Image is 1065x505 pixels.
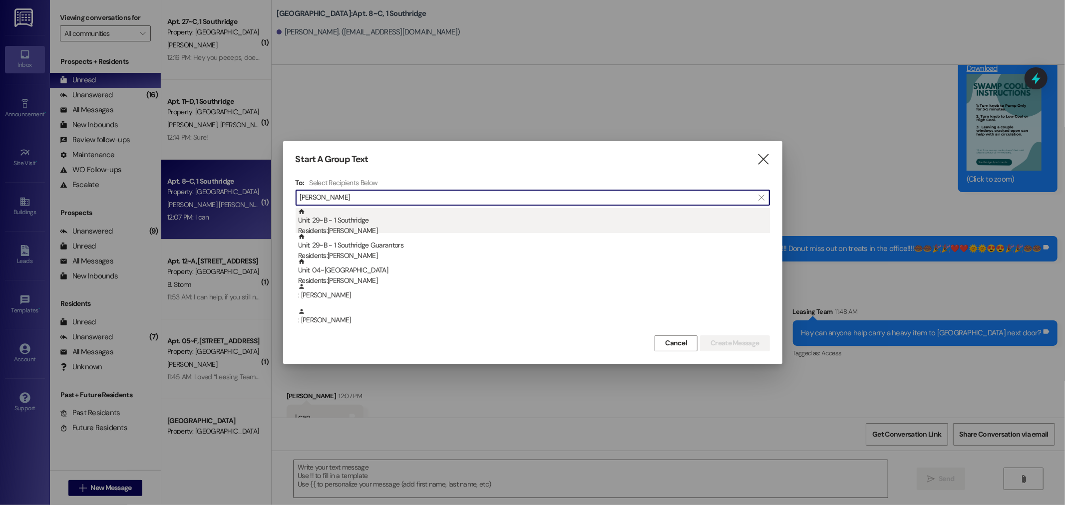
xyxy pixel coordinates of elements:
div: Unit: 29~B - 1 Southridge [298,208,770,237]
div: : [PERSON_NAME] [296,308,770,333]
input: Search for any contact or apartment [300,191,753,205]
i:  [758,194,764,202]
div: Residents: [PERSON_NAME] [298,275,770,286]
div: : [PERSON_NAME] [298,308,770,325]
h4: Select Recipients Below [309,178,377,187]
div: Residents: [PERSON_NAME] [298,251,770,261]
span: Create Message [710,338,759,348]
h3: To: [296,178,305,187]
div: : [PERSON_NAME] [298,283,770,300]
div: Unit: 04~[GEOGRAPHIC_DATA] [298,258,770,286]
button: Clear text [753,190,769,205]
div: Unit: 04~[GEOGRAPHIC_DATA]Residents:[PERSON_NAME] [296,258,770,283]
div: Unit: 29~B - 1 SouthridgeResidents:[PERSON_NAME] [296,208,770,233]
div: Residents: [PERSON_NAME] [298,226,770,236]
h3: Start A Group Text [296,154,368,165]
button: Cancel [655,335,698,351]
button: Create Message [700,335,769,351]
span: Cancel [665,338,687,348]
div: Unit: 29~B - 1 Southridge GuarantorsResidents:[PERSON_NAME] [296,233,770,258]
i:  [756,154,770,165]
div: Unit: 29~B - 1 Southridge Guarantors [298,233,770,261]
div: : [PERSON_NAME] [296,283,770,308]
